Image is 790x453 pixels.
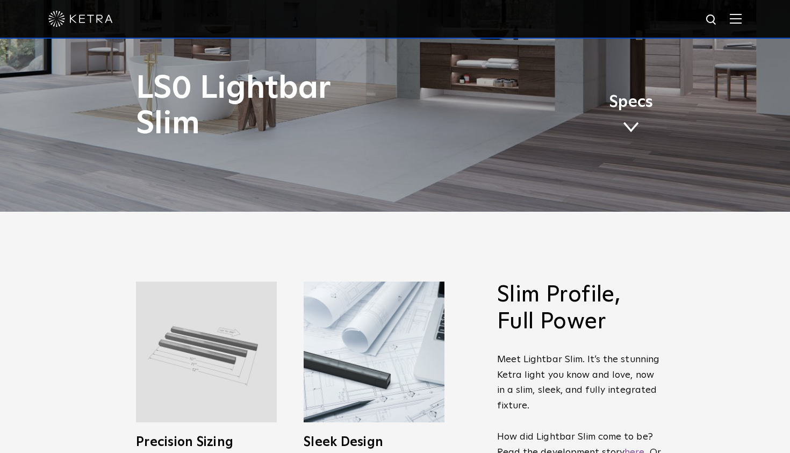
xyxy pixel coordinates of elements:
h3: Precision Sizing [136,436,277,449]
h3: Sleek Design [304,436,444,449]
img: ketra-logo-2019-white [48,11,113,27]
span: Specs [609,95,653,110]
img: search icon [705,13,719,27]
h1: LS0 Lightbar Slim [136,71,440,142]
h2: Slim Profile, Full Power [497,282,664,336]
img: Hamburger%20Nav.svg [730,13,742,24]
img: L30_SlimProfile [304,282,444,422]
img: L30_Custom_Length_Black-2 [136,282,277,422]
a: Specs [609,95,653,136]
